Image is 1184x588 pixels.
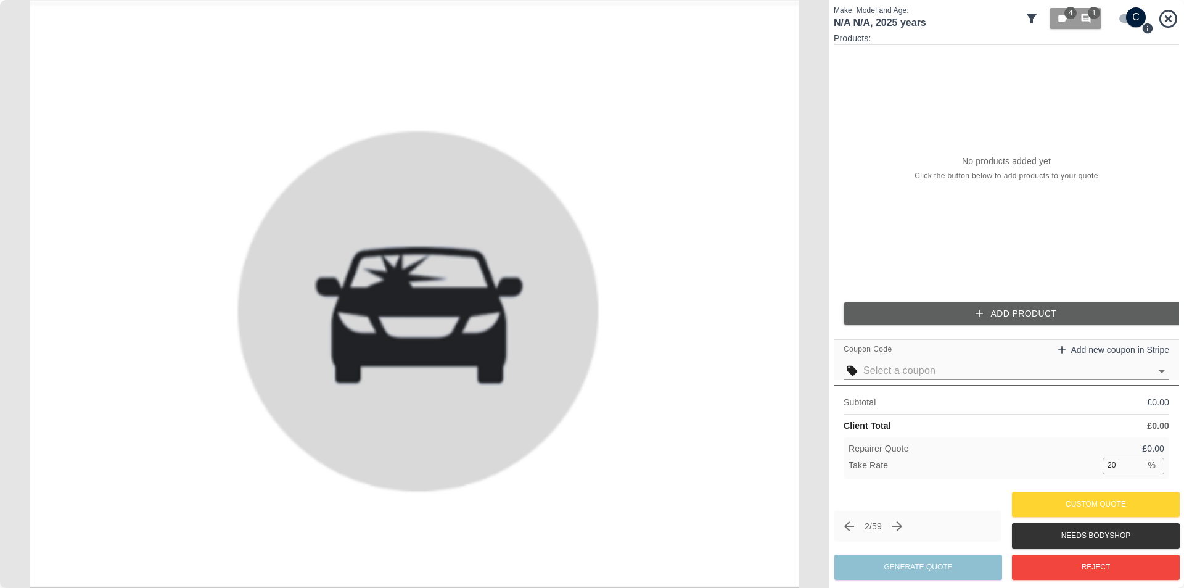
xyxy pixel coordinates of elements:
button: Open [1153,363,1170,380]
p: £ 0.00 [1142,442,1164,455]
span: 1 [1088,7,1100,19]
button: Reject [1012,555,1180,580]
p: Subtotal [844,396,876,409]
h1: N/A N/A , 2025 years [834,16,1019,29]
p: 2 / 59 [865,520,882,532]
span: Previous claim (← or ↑) [839,516,860,537]
span: Click the button below to add products to your quote [915,170,1098,183]
button: Needs Bodyshop [1012,523,1180,549]
p: Make, Model and Age: [834,5,1019,16]
p: Client Total [844,420,891,433]
span: 4 [1064,7,1077,19]
button: Previous claim [839,516,860,537]
button: Custom Quote [1012,492,1180,517]
p: No products added yet [962,155,1051,167]
svg: Press Q to switch [1141,22,1154,35]
a: Add new coupon in Stripe [1056,342,1169,357]
p: % [1148,459,1156,472]
button: Next claim [887,516,908,537]
button: 41 [1050,8,1101,29]
p: Take Rate [849,459,888,472]
input: Select a coupon [863,362,1151,379]
span: Next/Skip claim (→ or ↓) [887,516,908,537]
p: Repairer Quote [849,442,909,455]
p: £ 0.00 [1147,396,1169,409]
p: £ 0.00 [1147,420,1169,433]
span: Coupon Code [844,344,892,356]
p: Products: [834,32,1179,44]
